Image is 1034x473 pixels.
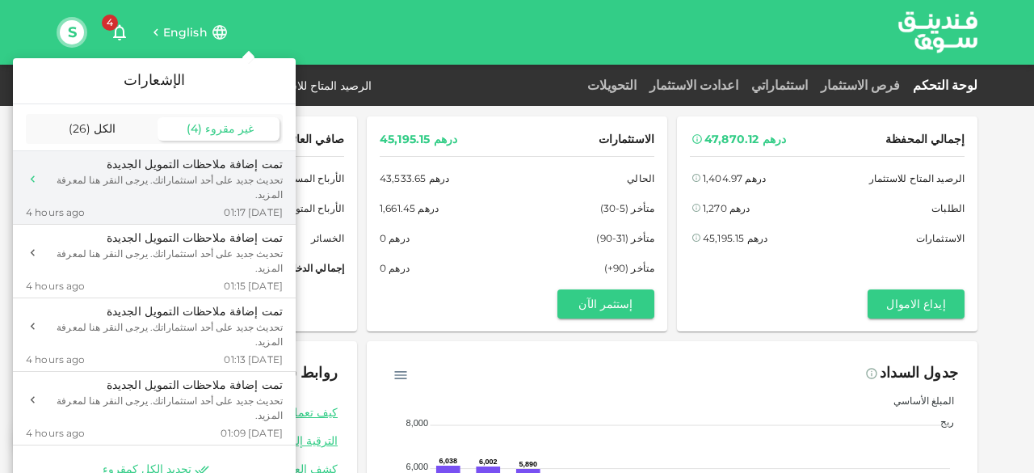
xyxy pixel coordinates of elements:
span: 4 hours ago [26,279,85,293]
span: 4 hours ago [26,353,85,366]
span: [DATE] 01:15 [224,279,283,293]
span: الكل [94,121,116,136]
div: تمت إضافة ملاحظات التمويل الجديدة [46,156,283,173]
div: تمت إضافة ملاحظات التمويل الجديدة [46,377,283,394]
span: غير مقروء [205,121,254,136]
div: تحديث جديد على أحد استثماراتك. يرجى النقر هنا لمعرفة المزيد. [46,320,283,349]
div: تحديث جديد على أحد استثماراتك. يرجى النقر هنا لمعرفة المزيد. [46,173,283,202]
div: تحديث جديد على أحد استثماراتك. يرجى النقر هنا لمعرفة المزيد. [46,247,283,276]
div: تحديث جديد على أحد استثماراتك. يرجى النقر هنا لمعرفة المزيد. [46,394,283,423]
div: تمت إضافة ملاحظات التمويل الجديدة [46,303,283,320]
span: الإشعارات [124,71,186,89]
span: ( 26 ) [69,121,90,136]
span: [DATE] 01:13 [224,353,283,366]
span: 4 hours ago [26,426,85,440]
span: [DATE] 01:09 [221,426,283,440]
div: تمت إضافة ملاحظات التمويل الجديدة [46,230,283,247]
span: [DATE] 01:17 [224,205,283,219]
span: 4 hours ago [26,205,85,219]
span: ( 4 ) [187,121,202,136]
